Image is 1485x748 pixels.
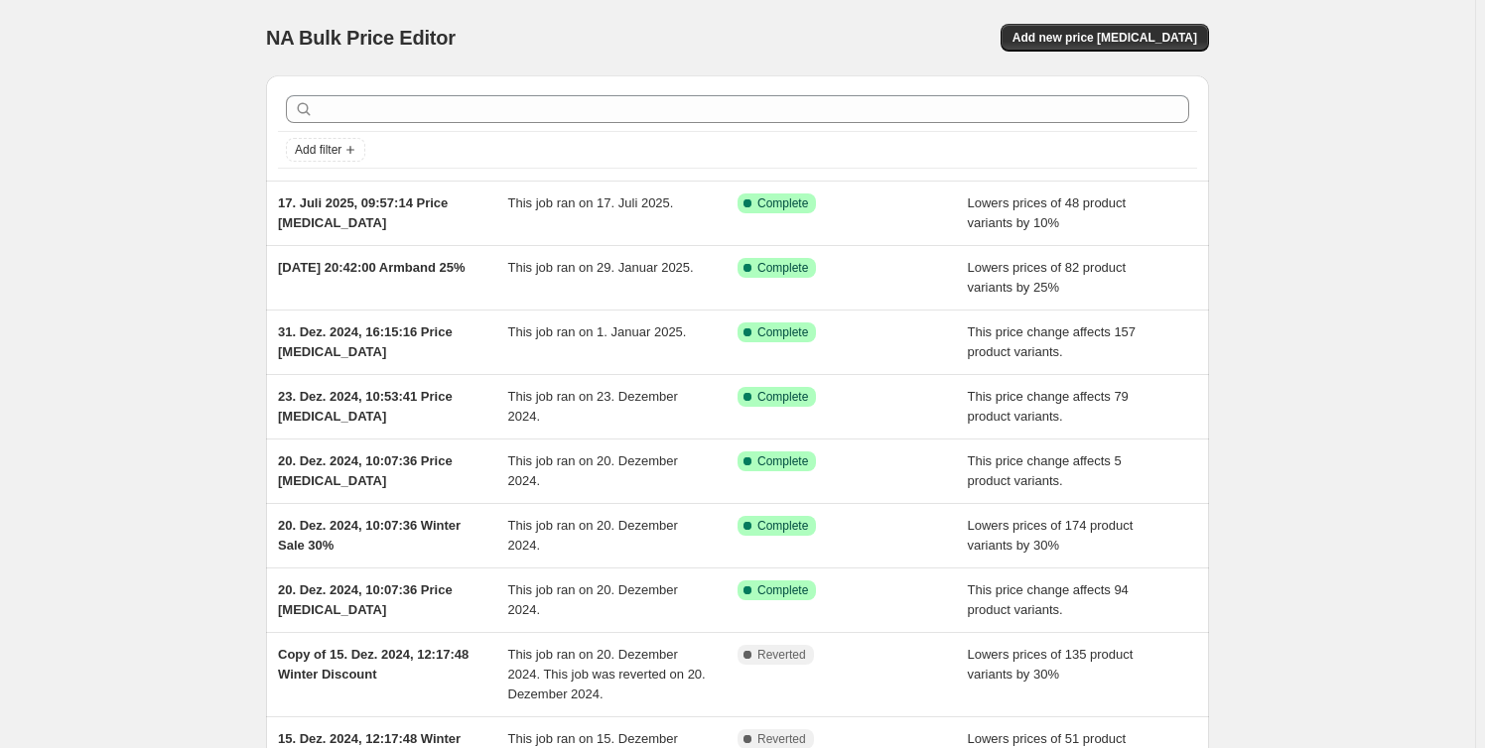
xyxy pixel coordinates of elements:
span: This job ran on 20. Dezember 2024. [508,453,678,488]
span: This job ran on 1. Januar 2025. [508,324,687,339]
button: Add filter [286,138,365,162]
span: Complete [757,518,808,534]
span: Complete [757,195,808,211]
span: Reverted [757,647,806,663]
span: This price change affects 79 product variants. [968,389,1129,424]
span: 23. Dez. 2024, 10:53:41 Price [MEDICAL_DATA] [278,389,453,424]
span: 31. Dez. 2024, 16:15:16 Price [MEDICAL_DATA] [278,324,453,359]
span: This job ran on 20. Dezember 2024. This job was reverted on 20. Dezember 2024. [508,647,706,701]
span: 17. Juli 2025, 09:57:14 Price [MEDICAL_DATA] [278,195,448,230]
span: Add filter [295,142,341,158]
span: Lowers prices of 48 product variants by 10% [968,195,1127,230]
span: NA Bulk Price Editor [266,27,456,49]
span: 20. Dez. 2024, 10:07:36 Price [MEDICAL_DATA] [278,582,453,617]
span: Complete [757,324,808,340]
span: This job ran on 17. Juli 2025. [508,195,674,210]
span: Complete [757,582,808,598]
span: [DATE] 20:42:00 Armband 25% [278,260,466,275]
span: This job ran on 20. Dezember 2024. [508,582,678,617]
span: Complete [757,389,808,405]
span: Add new price [MEDICAL_DATA] [1012,30,1197,46]
span: This job ran on 20. Dezember 2024. [508,518,678,553]
span: This price change affects 5 product variants. [968,453,1122,488]
span: Complete [757,260,808,276]
span: This price change affects 157 product variants. [968,324,1137,359]
span: This job ran on 29. Januar 2025. [508,260,694,275]
span: 20. Dez. 2024, 10:07:36 Price [MEDICAL_DATA] [278,453,453,488]
span: Lowers prices of 174 product variants by 30% [968,518,1134,553]
span: Reverted [757,731,806,747]
button: Add new price [MEDICAL_DATA] [1001,24,1209,52]
span: 20. Dez. 2024, 10:07:36 Winter Sale 30% [278,518,461,553]
span: This job ran on 23. Dezember 2024. [508,389,678,424]
span: Lowers prices of 82 product variants by 25% [968,260,1127,295]
span: Complete [757,453,808,469]
span: Lowers prices of 135 product variants by 30% [968,647,1134,682]
span: This price change affects 94 product variants. [968,582,1129,617]
span: Copy of 15. Dez. 2024, 12:17:48 Winter Discount [278,647,469,682]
